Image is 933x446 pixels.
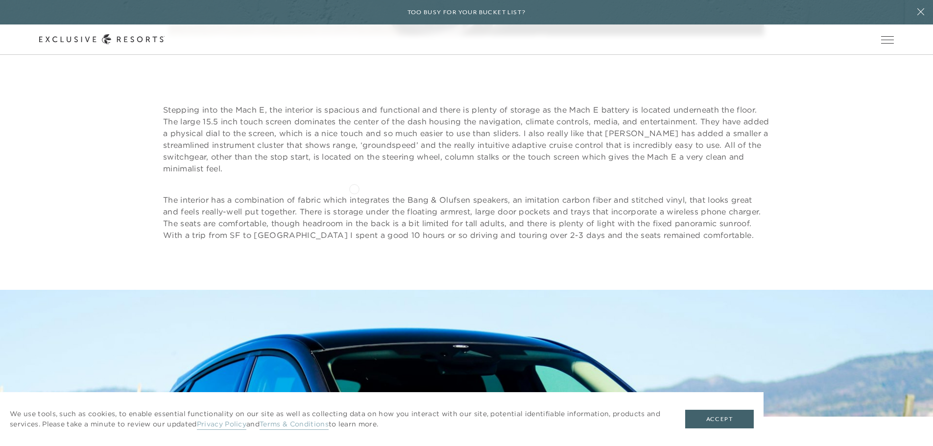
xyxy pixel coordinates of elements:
[881,36,894,43] button: Open navigation
[260,420,329,430] a: Terms & Conditions
[197,420,246,430] a: Privacy Policy
[685,410,754,428] button: Accept
[163,194,770,241] p: The interior has a combination of fabric which integrates the Bang & Olufsen speakers, an imitati...
[10,409,666,429] p: We use tools, such as cookies, to enable essential functionality on our site as well as collectin...
[163,104,770,174] p: Stepping into the Mach E, the interior is spacious and functional and there is plenty of storage ...
[407,8,526,17] h6: Too busy for your bucket list?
